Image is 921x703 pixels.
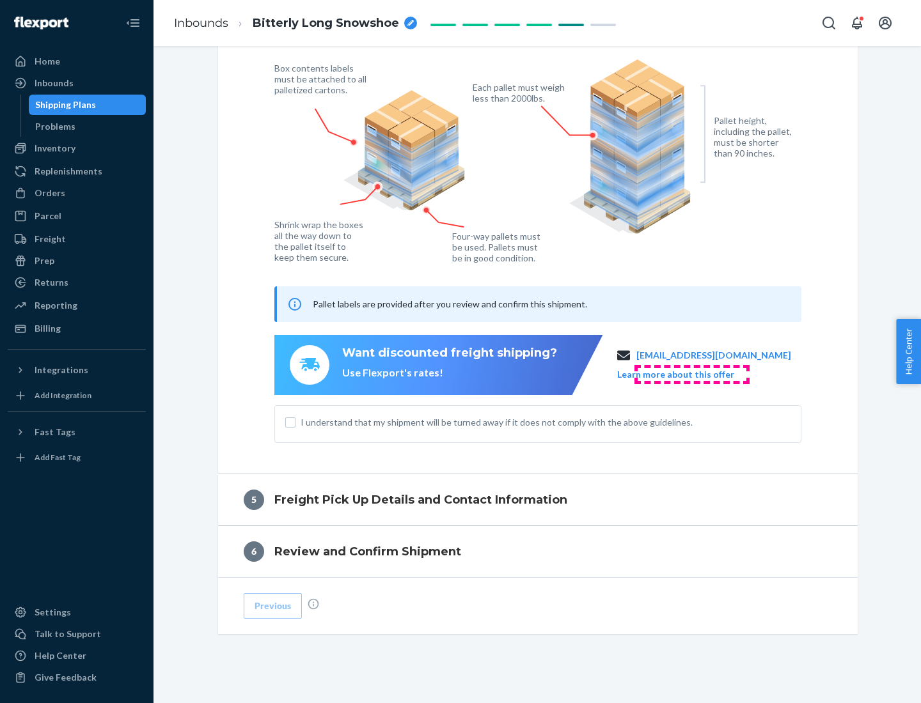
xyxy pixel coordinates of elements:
[120,10,146,36] button: Close Navigation
[8,295,146,316] a: Reporting
[29,95,146,115] a: Shipping Plans
[29,116,146,137] a: Problems
[313,298,587,309] span: Pallet labels are provided after you review and confirm this shipment.
[714,115,798,158] figcaption: Pallet height, including the pallet, must be shorter than 90 inches.
[816,10,842,36] button: Open Search Box
[8,183,146,203] a: Orders
[8,206,146,226] a: Parcel
[8,360,146,380] button: Integrations
[285,417,295,428] input: I understand that my shipment will be turned away if it does not comply with the above guidelines.
[35,452,81,463] div: Add Fast Tag
[8,602,146,622] a: Settings
[35,364,88,376] div: Integrations
[8,422,146,442] button: Fast Tags
[8,318,146,339] a: Billing
[35,299,77,312] div: Reporting
[35,165,102,178] div: Replenishments
[8,624,146,644] a: Talk to Support
[8,51,146,72] a: Home
[14,17,68,29] img: Flexport logo
[244,490,264,510] div: 5
[896,319,921,384] button: Help Center
[274,63,370,95] figcaption: Box contents labels must be attached to all palletized cartons.
[35,628,101,640] div: Talk to Support
[617,368,734,381] button: Learn more about this offer
[8,645,146,666] a: Help Center
[8,229,146,249] a: Freight
[35,390,91,401] div: Add Integration
[218,526,858,577] button: 6Review and Confirm Shipment
[8,73,146,93] a: Inbounds
[253,15,399,32] span: Bitterly Long Snowshoe
[35,77,74,89] div: Inbounds
[8,272,146,293] a: Returns
[8,667,146,688] button: Give Feedback
[844,10,870,36] button: Open notifications
[35,210,61,222] div: Parcel
[35,671,97,684] div: Give Feedback
[473,82,568,104] figcaption: Each pallet must weigh less than 2000lbs.
[35,120,75,133] div: Problems
[8,161,146,182] a: Replenishments
[35,142,75,155] div: Inventory
[8,385,146,406] a: Add Integration
[8,447,146,468] a: Add Fast Tag
[35,276,68,289] div: Returns
[174,16,228,30] a: Inbounds
[35,98,96,111] div: Shipping Plans
[35,55,60,68] div: Home
[35,233,66,245] div: Freight
[274,543,461,560] h4: Review and Confirm Shipment
[274,219,366,263] figcaption: Shrink wrap the boxes all the way down to the pallet itself to keep them secure.
[8,251,146,271] a: Prep
[164,4,427,42] ol: breadcrumbs
[872,10,898,36] button: Open account menu
[35,606,71,619] div: Settings
[244,593,302,619] button: Previous
[342,345,557,362] div: Want discounted freight shipping?
[35,254,54,267] div: Prep
[452,231,541,263] figcaption: Four-way pallets must be used. Pallets must be in good condition.
[8,138,146,158] a: Inventory
[274,491,567,508] h4: Freight Pick Up Details and Contact Information
[342,366,557,380] div: Use Flexport's rates!
[35,649,86,662] div: Help Center
[301,416,791,429] span: I understand that my shipment will be turned away if it does not comply with the above guidelines.
[636,349,791,362] a: [EMAIL_ADDRESS][DOMAIN_NAME]
[35,187,65,199] div: Orders
[35,322,61,335] div: Billing
[218,474,858,525] button: 5Freight Pick Up Details and Contact Information
[35,426,75,438] div: Fast Tags
[244,541,264,562] div: 6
